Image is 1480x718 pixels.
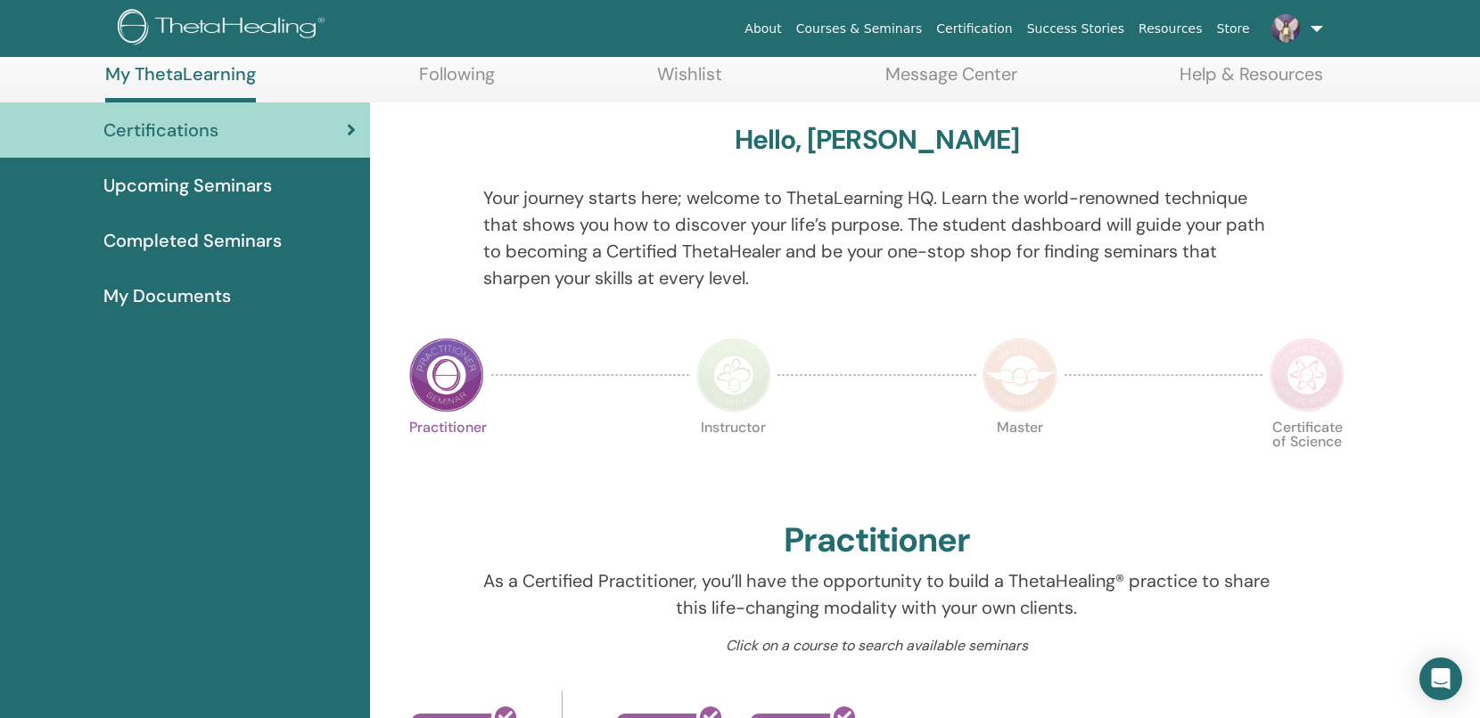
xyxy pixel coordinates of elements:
a: Following [419,63,495,98]
a: My ThetaLearning [105,63,256,102]
a: Certification [929,12,1019,45]
a: Resources [1131,12,1210,45]
p: Certificate of Science [1270,420,1344,495]
a: About [737,12,788,45]
a: Courses & Seminars [789,12,930,45]
p: Master [983,420,1057,495]
img: Certificate of Science [1270,338,1344,412]
img: Practitioner [409,338,484,412]
h3: Hello, [PERSON_NAME] [735,124,1020,156]
a: Success Stories [1020,12,1131,45]
img: Instructor [696,338,771,412]
p: Click on a course to search available seminars [483,635,1270,657]
span: Completed Seminars [103,227,282,254]
div: Open Intercom Messenger [1419,657,1462,700]
img: Master [983,338,1057,412]
a: Message Center [885,63,1017,98]
a: Store [1210,12,1257,45]
p: Your journey starts here; welcome to ThetaLearning HQ. Learn the world-renowned technique that sh... [483,184,1270,291]
a: Help & Resources [1180,63,1323,98]
h2: Practitioner [784,520,970,561]
p: Instructor [696,420,771,495]
p: Practitioner [409,420,484,495]
span: Upcoming Seminars [103,172,272,199]
span: Certifications [103,117,218,143]
a: Wishlist [657,63,722,98]
span: My Documents [103,282,231,309]
p: As a Certified Practitioner, you’ll have the opportunity to build a ThetaHealing® practice to sha... [483,567,1270,621]
img: logo.png [118,9,331,49]
img: default.jpg [1271,14,1300,43]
